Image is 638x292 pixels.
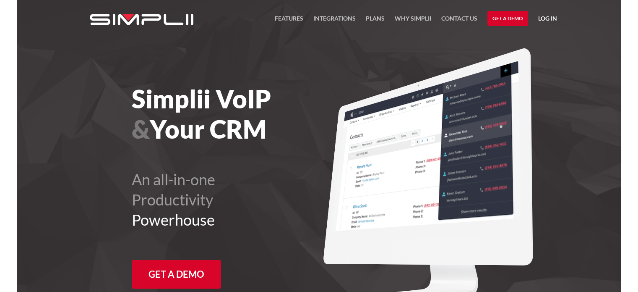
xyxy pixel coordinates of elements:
[275,13,303,29] a: FEATURES
[132,260,221,289] a: Get a Demo
[366,13,385,29] a: Plans
[132,210,215,229] span: Powerhouse
[441,13,477,29] a: Contact US
[538,13,557,26] a: Log in
[90,14,193,25] img: Simplii
[395,13,431,29] a: Why Simplii
[313,13,356,29] a: Integrations
[487,11,528,26] a: Get a Demo
[132,169,365,230] h2: An all-in-one Productivity
[132,114,150,144] span: &
[132,84,365,144] h1: Simplii VoIP Your CRM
